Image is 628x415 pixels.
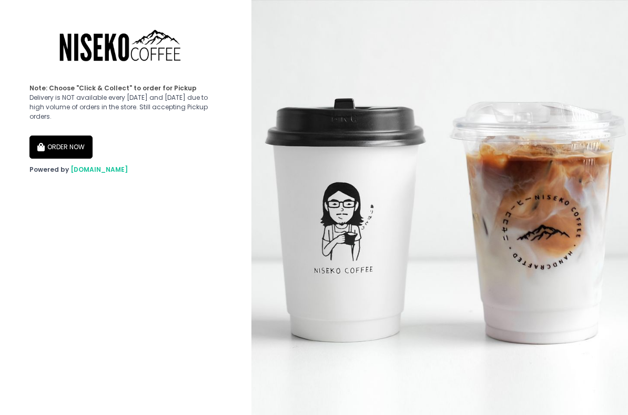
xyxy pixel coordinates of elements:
[29,165,222,174] div: Powered by
[45,16,203,77] img: Niseko Coffee
[29,84,222,121] div: Delivery is NOT available every [DATE] and [DATE] due to high volume of orders in the store. Stil...
[70,165,128,174] a: [DOMAIN_NAME]
[29,136,93,159] button: ORDER NOW
[29,84,197,92] b: Note: Choose "Click & Collect" to order for Pickup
